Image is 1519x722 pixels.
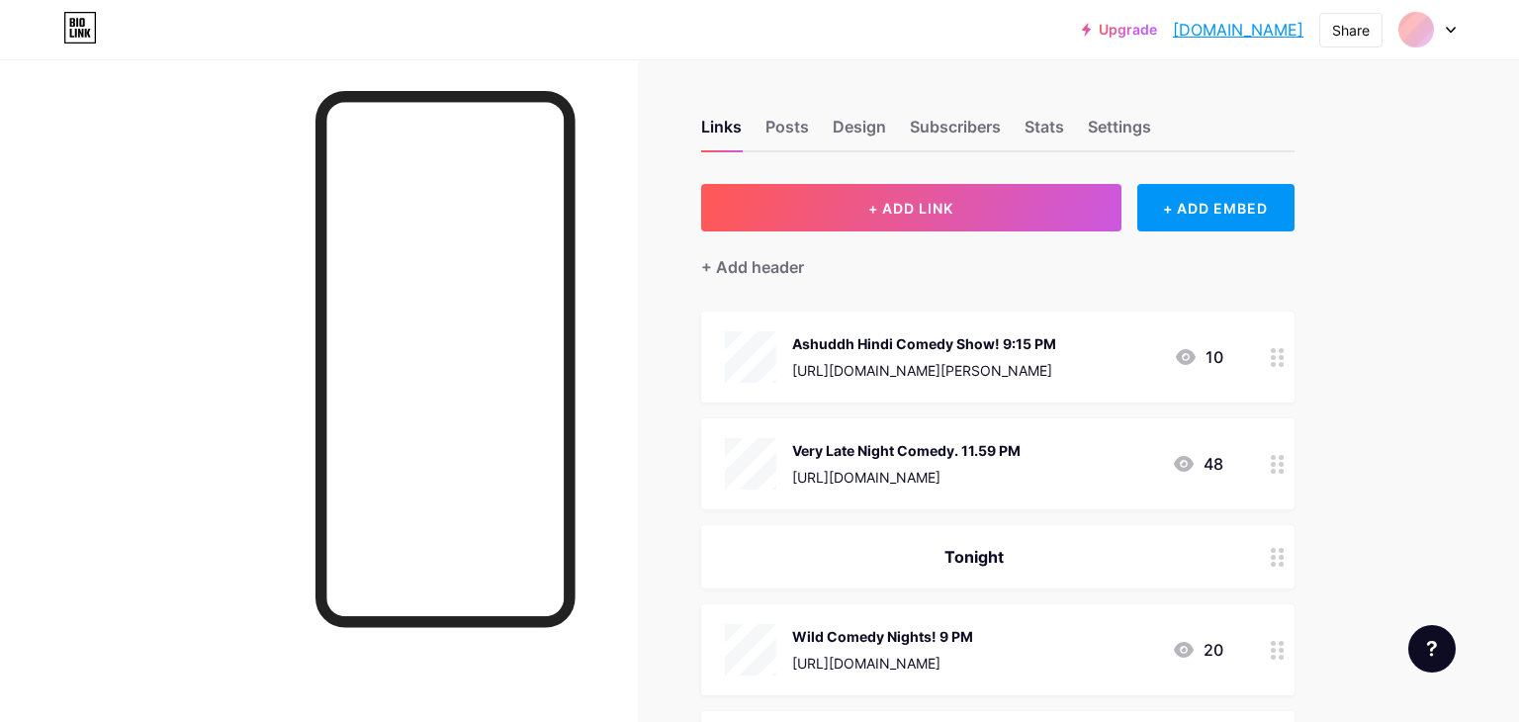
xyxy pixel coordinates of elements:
[792,626,973,647] div: Wild Comedy Nights! 9 PM
[792,653,973,674] div: [URL][DOMAIN_NAME]
[1174,345,1223,369] div: 10
[725,545,1223,569] div: Tonight
[1172,638,1223,662] div: 20
[1172,452,1223,476] div: 48
[701,184,1121,231] button: + ADD LINK
[833,115,886,150] div: Design
[868,200,953,217] span: + ADD LINK
[765,115,809,150] div: Posts
[1173,18,1303,42] a: [DOMAIN_NAME]
[1082,22,1157,38] a: Upgrade
[701,115,742,150] div: Links
[792,360,1056,381] div: [URL][DOMAIN_NAME][PERSON_NAME]
[1088,115,1151,150] div: Settings
[1137,184,1295,231] div: + ADD EMBED
[792,440,1021,461] div: Very Late Night Comedy. 11.59 PM
[792,467,1021,488] div: [URL][DOMAIN_NAME]
[1332,20,1370,41] div: Share
[792,333,1056,354] div: Ashuddh Hindi Comedy Show! 9:15 PM
[701,255,804,279] div: + Add header
[1025,115,1064,150] div: Stats
[910,115,1001,150] div: Subscribers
